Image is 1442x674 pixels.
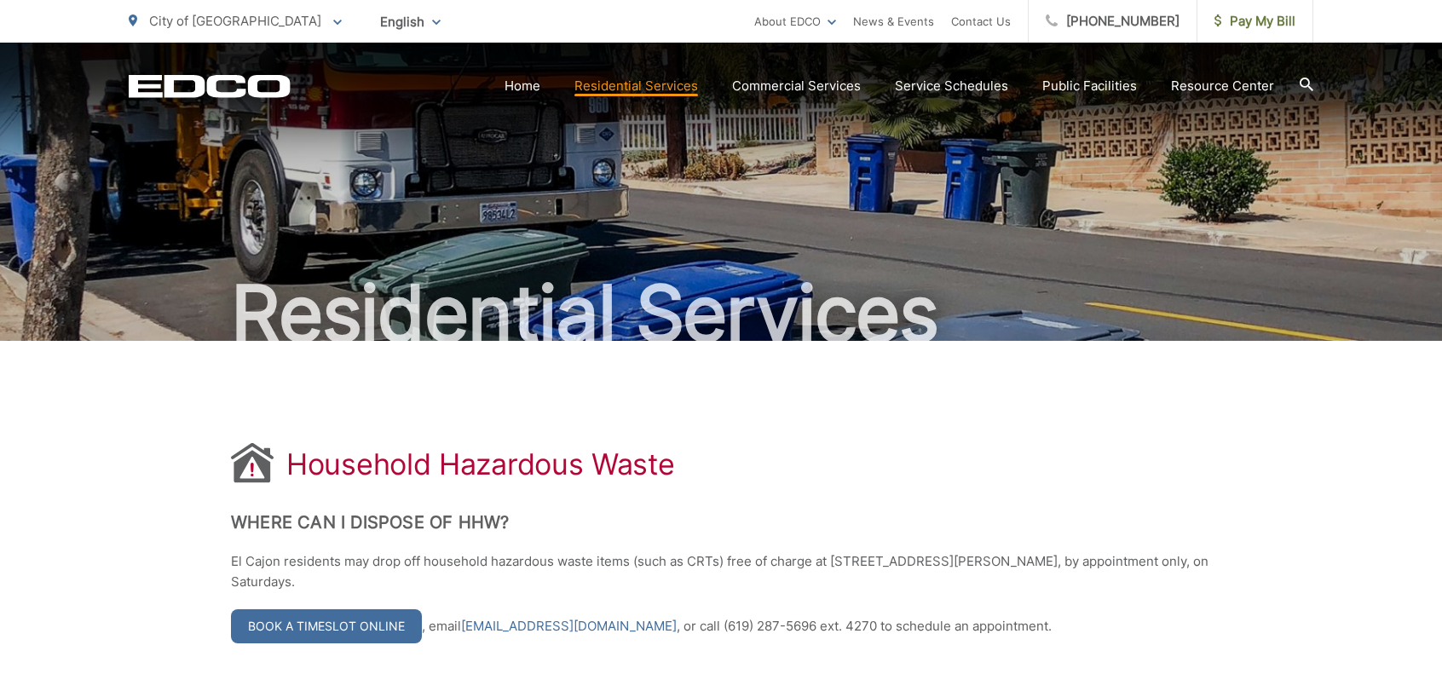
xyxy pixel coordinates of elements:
p: , email , or call (619) 287-5696 ext. 4270 to schedule an appointment. [231,609,1211,643]
h1: Household Hazardous Waste [286,447,675,481]
a: [EMAIL_ADDRESS][DOMAIN_NAME] [461,616,677,637]
a: Public Facilities [1042,76,1137,96]
a: News & Events [853,11,934,32]
h2: Residential Services [129,271,1313,356]
a: Home [505,76,540,96]
a: Resource Center [1171,76,1274,96]
h2: Where Can I Dispose of HHW? [231,512,1211,533]
span: City of [GEOGRAPHIC_DATA] [149,13,321,29]
a: Service Schedules [895,76,1008,96]
a: EDCD logo. Return to the homepage. [129,74,291,98]
a: Commercial Services [732,76,861,96]
span: English [367,7,453,37]
a: Contact Us [951,11,1011,32]
a: Book a Timeslot Online [231,609,422,643]
p: El Cajon residents may drop off household hazardous waste items (such as CRTs) free of charge at ... [231,551,1211,592]
span: Pay My Bill [1214,11,1295,32]
a: About EDCO [754,11,836,32]
a: Residential Services [574,76,698,96]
